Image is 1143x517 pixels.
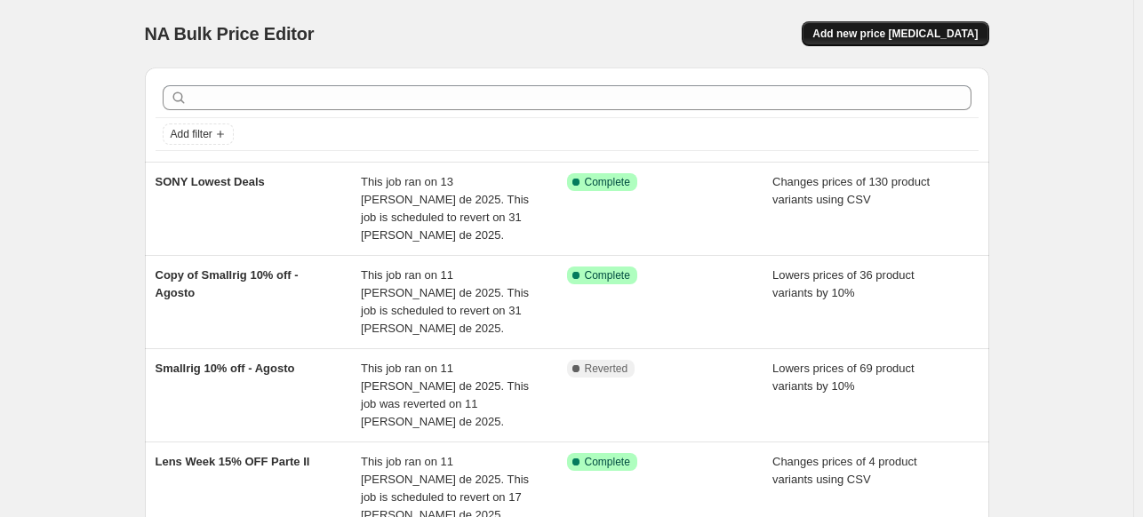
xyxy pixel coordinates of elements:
[163,123,234,145] button: Add filter
[361,175,529,242] span: This job ran on 13 [PERSON_NAME] de 2025. This job is scheduled to revert on 31 [PERSON_NAME] de ...
[585,362,628,376] span: Reverted
[772,455,917,486] span: Changes prices of 4 product variants using CSV
[145,24,315,44] span: NA Bulk Price Editor
[361,362,529,428] span: This job ran on 11 [PERSON_NAME] de 2025. This job was reverted on 11 [PERSON_NAME] de 2025.
[772,175,930,206] span: Changes prices of 130 product variants using CSV
[585,455,630,469] span: Complete
[585,268,630,282] span: Complete
[156,455,310,468] span: Lens Week 15% OFF Parte II
[156,175,265,188] span: SONY Lowest Deals
[361,268,529,335] span: This job ran on 11 [PERSON_NAME] de 2025. This job is scheduled to revert on 31 [PERSON_NAME] de ...
[802,21,988,46] button: Add new price [MEDICAL_DATA]
[812,27,978,41] span: Add new price [MEDICAL_DATA]
[156,362,295,375] span: Smallrig 10% off - Agosto
[772,268,915,299] span: Lowers prices of 36 product variants by 10%
[171,127,212,141] span: Add filter
[585,175,630,189] span: Complete
[156,268,299,299] span: Copy of Smallrig 10% off - Agosto
[772,362,915,393] span: Lowers prices of 69 product variants by 10%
